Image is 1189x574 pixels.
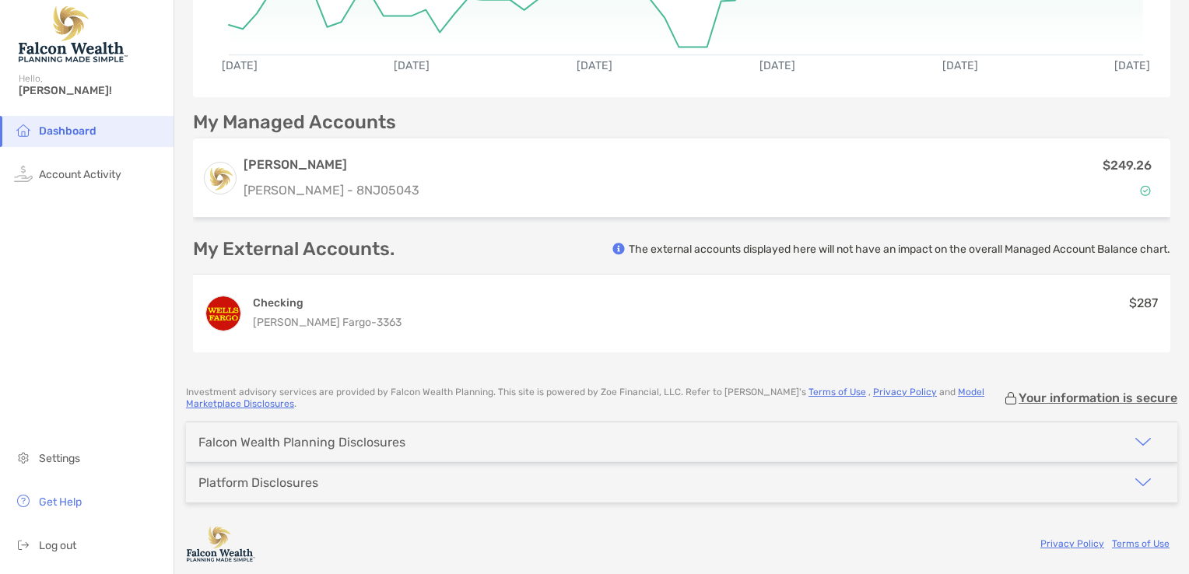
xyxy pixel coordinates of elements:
img: Falcon Wealth Planning Logo [19,6,128,62]
p: $249.26 [1103,156,1152,175]
span: Account Activity [39,168,121,181]
h4: Checking [253,296,402,310]
span: 3363 [377,316,402,329]
span: Get Help [39,495,82,509]
span: Log out [39,539,76,552]
p: My Managed Accounts [193,113,396,132]
p: Investment advisory services are provided by Falcon Wealth Planning . This site is powered by Zoe... [186,387,1003,410]
p: Your information is secure [1019,390,1177,405]
p: [PERSON_NAME] - 8NJ05043 [244,180,419,200]
img: icon arrow [1134,432,1152,451]
span: [PERSON_NAME] Fargo - [253,316,377,329]
span: Settings [39,452,80,465]
text: [DATE] [1114,59,1150,72]
img: EVERYDAY CHECKING ...3363 [206,296,240,331]
img: activity icon [14,164,33,183]
img: info [612,243,625,255]
span: [PERSON_NAME]! [19,84,164,97]
span: Dashboard [39,124,96,138]
img: logout icon [14,535,33,554]
a: Terms of Use [1112,538,1170,549]
text: [DATE] [222,59,258,72]
p: My External Accounts. [193,240,395,259]
text: [DATE] [942,59,978,72]
span: $287 [1129,296,1158,310]
img: company logo [186,527,256,562]
p: The external accounts displayed here will not have an impact on the overall Managed Account Balan... [629,242,1170,257]
a: Privacy Policy [1040,538,1104,549]
div: Platform Disclosures [198,475,318,490]
img: icon arrow [1134,473,1152,492]
text: [DATE] [394,59,430,72]
a: Terms of Use [808,387,866,397]
img: Account Status icon [1140,185,1151,196]
img: settings icon [14,448,33,467]
img: get-help icon [14,492,33,510]
img: household icon [14,121,33,139]
text: [DATE] [759,59,795,72]
img: logo account [205,163,236,194]
div: Falcon Wealth Planning Disclosures [198,435,405,450]
a: Privacy Policy [873,387,937,397]
text: [DATE] [577,59,612,72]
h3: [PERSON_NAME] [244,156,419,174]
a: Model Marketplace Disclosures [186,387,984,409]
